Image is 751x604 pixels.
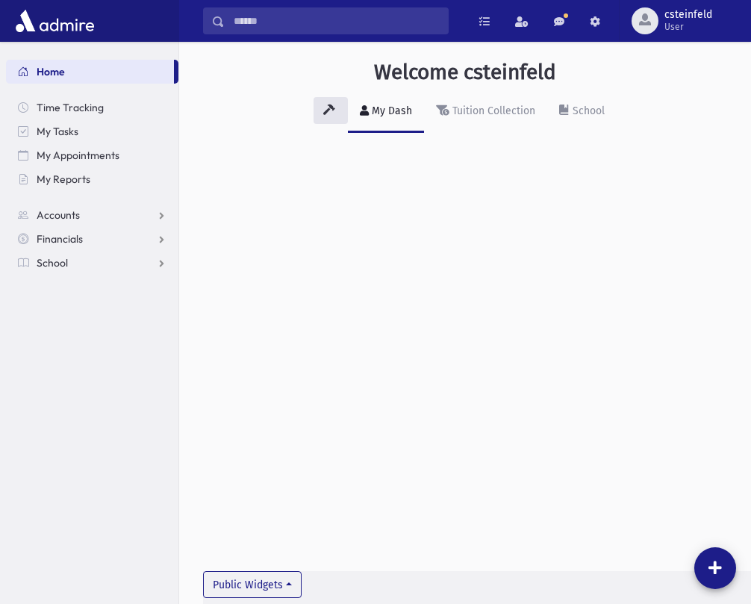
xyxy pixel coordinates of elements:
div: Tuition Collection [449,105,535,117]
a: My Tasks [6,119,178,143]
a: Financials [6,227,178,251]
a: Tuition Collection [424,91,547,133]
img: AdmirePro [12,6,98,36]
input: Search [225,7,448,34]
span: My Tasks [37,125,78,138]
span: Time Tracking [37,101,104,114]
a: My Dash [348,91,424,133]
a: Home [6,60,174,84]
span: My Reports [37,172,90,186]
span: Home [37,65,65,78]
button: Public Widgets [203,571,302,598]
a: My Appointments [6,143,178,167]
h3: Welcome csteinfeld [374,60,556,85]
div: My Dash [369,105,412,117]
a: School [547,91,617,133]
a: Accounts [6,203,178,227]
a: Time Tracking [6,96,178,119]
span: Accounts [37,208,80,222]
div: School [570,105,605,117]
span: My Appointments [37,149,119,162]
span: Financials [37,232,83,246]
span: School [37,256,68,270]
span: User [664,21,712,33]
a: School [6,251,178,275]
span: csteinfeld [664,9,712,21]
a: My Reports [6,167,178,191]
